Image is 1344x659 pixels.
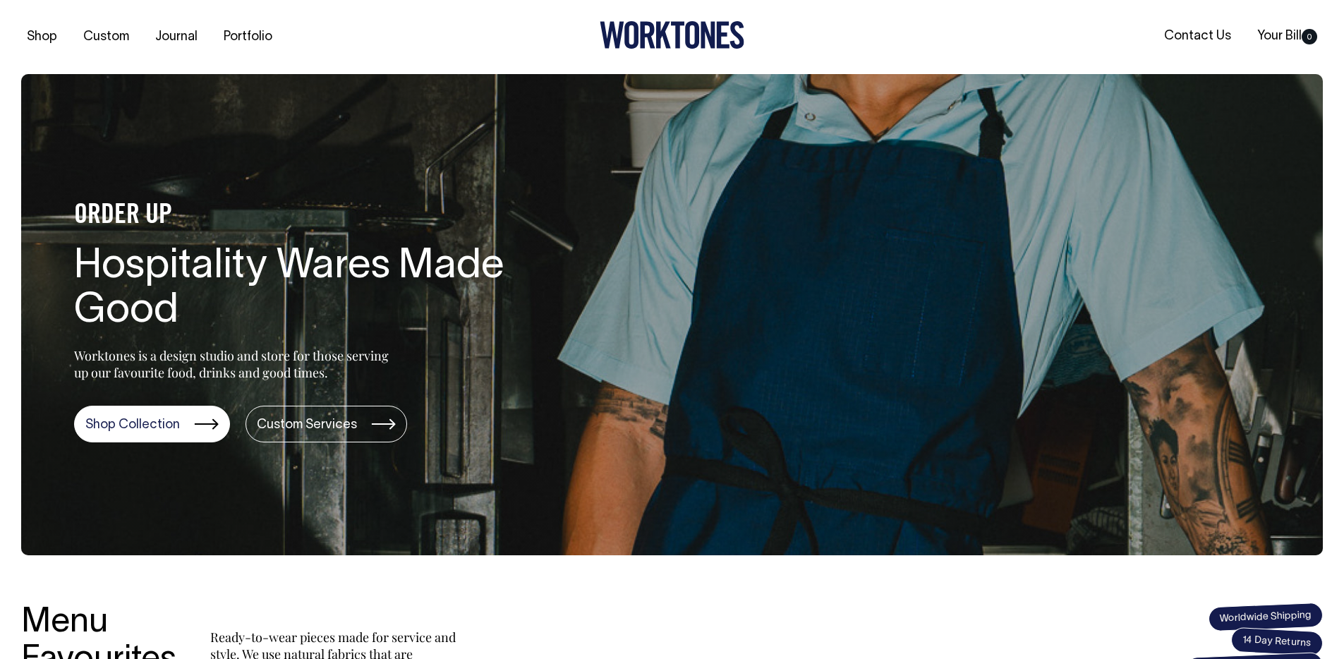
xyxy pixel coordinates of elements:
a: Shop Collection [74,406,230,442]
a: Custom Services [246,406,407,442]
a: Contact Us [1158,25,1237,48]
a: Portfolio [218,25,278,49]
span: 14 Day Returns [1230,627,1324,657]
span: 0 [1302,29,1317,44]
span: Worldwide Shipping [1208,602,1323,631]
a: Custom [78,25,135,49]
a: Journal [150,25,203,49]
a: Shop [21,25,63,49]
h1: Hospitality Wares Made Good [74,245,526,335]
p: Worktones is a design studio and store for those serving up our favourite food, drinks and good t... [74,347,395,381]
a: Your Bill0 [1252,25,1323,48]
h4: ORDER UP [74,201,526,231]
